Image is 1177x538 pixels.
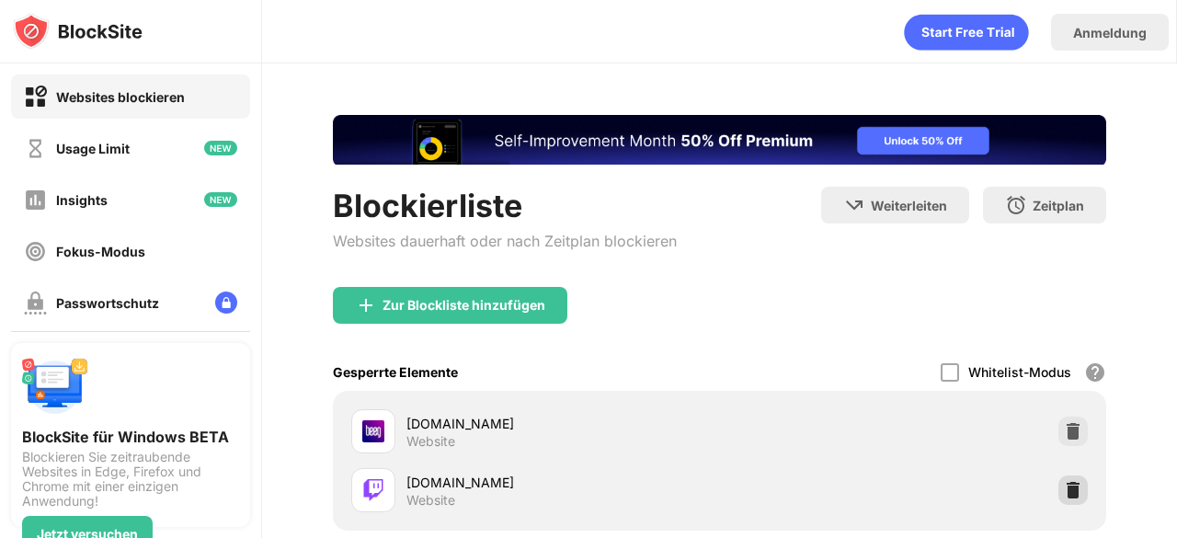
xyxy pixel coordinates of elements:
div: Whitelist-Modus [968,364,1071,380]
div: Weiterleiten [871,198,947,213]
img: time-usage-off.svg [24,137,47,160]
img: favicons [362,479,384,501]
div: BlockSite für Windows BETA [22,428,239,446]
div: Websites blockieren [56,89,185,105]
div: Insights [56,192,108,208]
div: [DOMAIN_NAME] [406,473,720,492]
img: focus-off.svg [24,240,47,263]
img: logo-blocksite.svg [13,13,143,50]
div: Fokus-Modus [56,244,145,259]
div: Zeitplan [1033,198,1084,213]
div: Zur Blockliste hinzufügen [383,298,545,313]
div: Blockieren Sie zeitraubende Websites in Edge, Firefox und Chrome mit einer einzigen Anwendung! [22,450,239,509]
div: Anmeldung [1073,25,1147,40]
img: favicons [362,420,384,442]
img: new-icon.svg [204,141,237,155]
div: Gesperrte Elemente [333,364,458,380]
img: insights-off.svg [24,189,47,212]
div: [DOMAIN_NAME] [406,414,720,433]
div: Passwortschutz [56,295,159,311]
div: Websites dauerhaft oder nach Zeitplan blockieren [333,232,677,250]
img: password-protection-off.svg [24,292,47,315]
img: lock-menu.svg [215,292,237,314]
div: Blockierliste [333,187,677,224]
div: Website [406,492,455,509]
img: push-desktop.svg [22,354,88,420]
div: animation [904,14,1029,51]
iframe: Banner [333,115,1106,165]
img: new-icon.svg [204,192,237,207]
div: Usage Limit [56,141,130,156]
img: block-on.svg [24,86,47,109]
div: Website [406,433,455,450]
